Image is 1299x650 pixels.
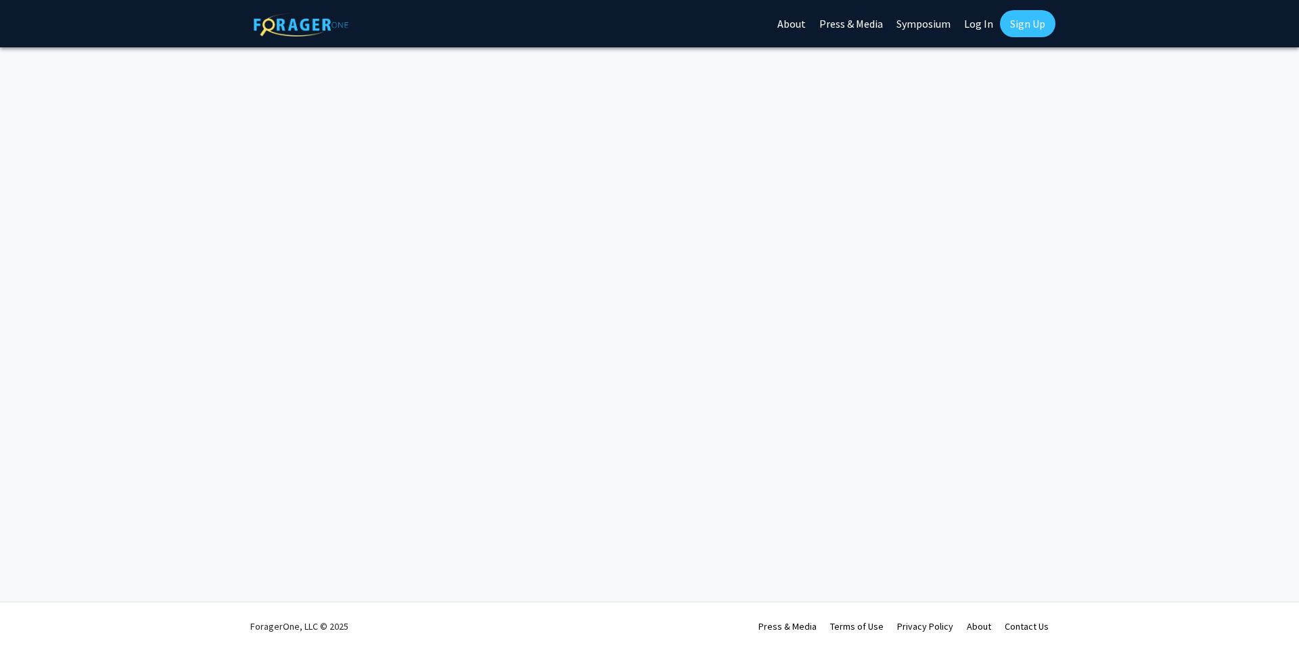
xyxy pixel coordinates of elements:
a: Terms of Use [830,620,884,632]
a: Contact Us [1005,620,1049,632]
img: ForagerOne Logo [254,13,348,37]
a: About [967,620,991,632]
a: Press & Media [758,620,817,632]
a: Privacy Policy [897,620,953,632]
a: Sign Up [1000,10,1055,37]
div: ForagerOne, LLC © 2025 [250,603,348,650]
